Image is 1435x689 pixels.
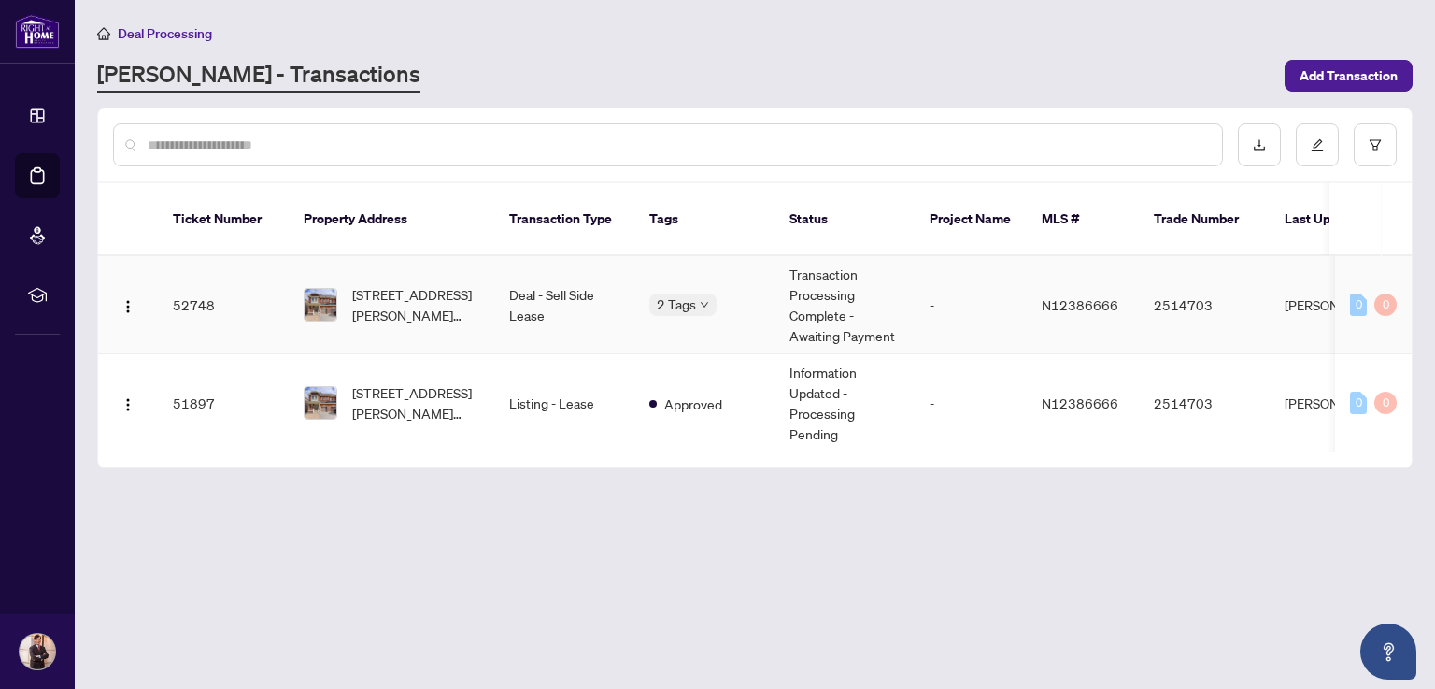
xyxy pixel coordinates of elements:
[1350,294,1367,316] div: 0
[494,183,634,256] th: Transaction Type
[1253,138,1266,151] span: download
[1369,138,1382,151] span: filter
[1270,183,1410,256] th: Last Updated By
[494,256,634,354] td: Deal - Sell Side Lease
[774,183,915,256] th: Status
[634,183,774,256] th: Tags
[289,183,494,256] th: Property Address
[118,25,212,42] span: Deal Processing
[657,294,696,315] span: 2 Tags
[1360,624,1416,680] button: Open asap
[15,14,60,49] img: logo
[352,284,479,325] span: [STREET_ADDRESS][PERSON_NAME][PERSON_NAME]
[1027,183,1139,256] th: MLS #
[1270,256,1410,354] td: [PERSON_NAME]
[352,382,479,423] span: [STREET_ADDRESS][PERSON_NAME][PERSON_NAME]
[664,394,722,414] span: Approved
[20,634,55,669] img: Profile Icon
[700,300,709,309] span: down
[97,59,420,93] a: [PERSON_NAME] - Transactions
[1350,392,1367,414] div: 0
[1374,392,1397,414] div: 0
[113,388,143,418] button: Logo
[1300,61,1398,91] span: Add Transaction
[1042,395,1118,411] span: N12386666
[121,397,135,412] img: Logo
[1270,354,1410,452] td: [PERSON_NAME]
[915,354,1027,452] td: -
[915,256,1027,354] td: -
[1354,123,1397,166] button: filter
[113,290,143,320] button: Logo
[158,256,289,354] td: 52748
[1374,294,1397,316] div: 0
[774,354,915,452] td: Information Updated - Processing Pending
[158,354,289,452] td: 51897
[494,354,634,452] td: Listing - Lease
[774,256,915,354] td: Transaction Processing Complete - Awaiting Payment
[305,289,336,321] img: thumbnail-img
[1296,123,1339,166] button: edit
[158,183,289,256] th: Ticket Number
[1139,354,1270,452] td: 2514703
[305,387,336,419] img: thumbnail-img
[915,183,1027,256] th: Project Name
[1285,60,1413,92] button: Add Transaction
[1139,183,1270,256] th: Trade Number
[97,27,110,40] span: home
[1139,256,1270,354] td: 2514703
[1042,296,1118,313] span: N12386666
[1311,138,1324,151] span: edit
[121,299,135,314] img: Logo
[1238,123,1281,166] button: download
